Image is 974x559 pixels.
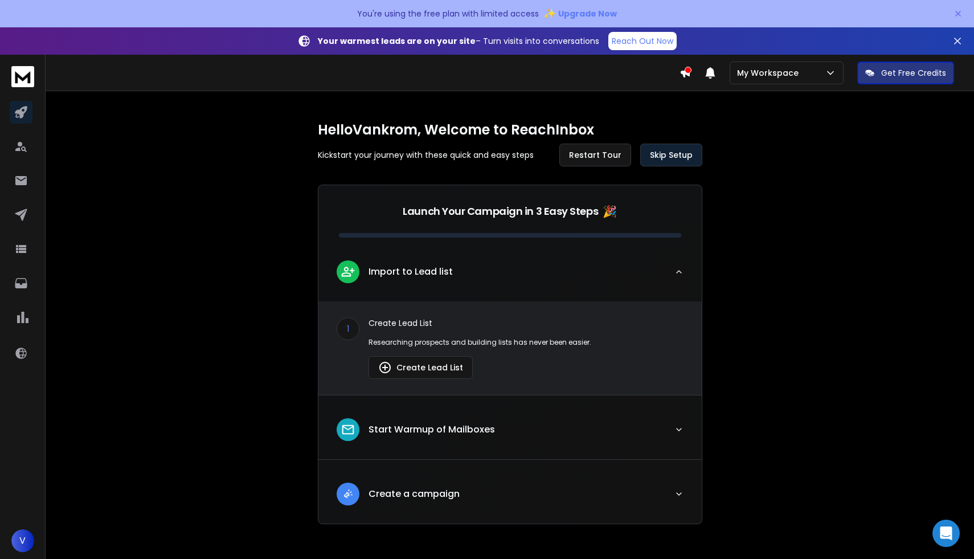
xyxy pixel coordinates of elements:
strong: Your warmest leads are on your site [318,35,476,47]
button: V [11,529,34,552]
button: Skip Setup [640,144,702,166]
span: Upgrade Now [558,8,617,19]
p: Create Lead List [369,317,684,329]
span: 🎉 [603,203,617,219]
button: Create Lead List [369,356,473,379]
button: leadStart Warmup of Mailboxes [318,409,702,459]
button: Get Free Credits [857,62,954,84]
h1: Hello Vankrom , Welcome to ReachInbox [318,121,702,139]
div: 1 [337,317,359,340]
p: You're using the free plan with limited access [357,8,539,19]
p: Start Warmup of Mailboxes [369,423,495,436]
img: lead [341,487,355,501]
button: ✨Upgrade Now [543,2,617,25]
span: Skip Setup [650,149,693,161]
img: lead [378,361,392,374]
img: logo [11,66,34,87]
a: Reach Out Now [608,32,677,50]
button: leadCreate a campaign [318,474,702,524]
p: Get Free Credits [881,67,946,79]
p: Import to Lead list [369,265,453,279]
p: – Turn visits into conversations [318,35,599,47]
p: Reach Out Now [612,35,673,47]
span: ✨ [543,6,556,22]
div: leadImport to Lead list [318,301,702,395]
p: Create a campaign [369,487,460,501]
div: Open Intercom Messenger [932,520,960,547]
img: lead [341,422,355,437]
img: lead [341,264,355,279]
p: Researching prospects and building lists has never been easier. [369,338,684,347]
p: Launch Your Campaign in 3 Easy Steps [403,203,598,219]
button: leadImport to Lead list [318,251,702,301]
button: Restart Tour [559,144,631,166]
p: My Workspace [737,67,803,79]
p: Kickstart your journey with these quick and easy steps [318,149,534,161]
